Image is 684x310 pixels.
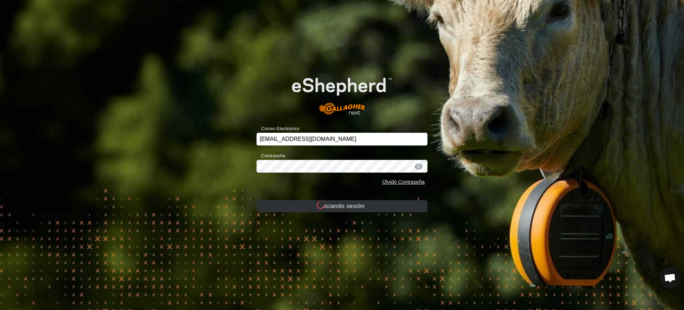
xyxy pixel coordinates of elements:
[256,200,427,212] button: Iniciando sesión
[256,125,300,132] label: Correo Electrónico
[382,179,425,185] a: Olvidó Contraseña
[256,152,285,159] label: Contraseña
[274,63,410,122] img: Logo de eShepherd
[256,133,427,146] input: Correo Electrónico
[659,267,681,289] div: Chat abierto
